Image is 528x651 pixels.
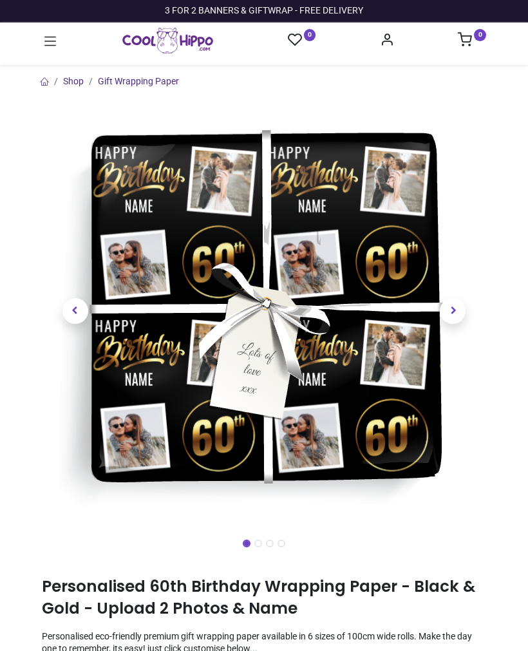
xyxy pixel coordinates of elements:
a: Account Info [380,36,394,46]
a: 0 [288,32,316,48]
a: Shop [63,76,84,86]
sup: 0 [304,29,316,41]
a: Previous [42,165,109,457]
h1: Personalised 60th Birthday Wrapping Paper - Black & Gold - Upload 2 Photos & Name [42,576,486,620]
a: Gift Wrapping Paper [98,76,179,86]
a: Next [420,165,487,457]
sup: 0 [474,29,486,41]
span: Next [440,298,466,324]
span: Previous [62,298,88,324]
img: Personalised 60th Birthday Wrapping Paper - Black & Gold - Upload 2 Photos & Name [56,103,472,519]
img: Cool Hippo [122,28,213,53]
a: Logo of Cool Hippo [122,28,213,53]
a: 0 [458,36,486,46]
div: 3 FOR 2 BANNERS & GIFTWRAP - FREE DELIVERY [165,5,363,17]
